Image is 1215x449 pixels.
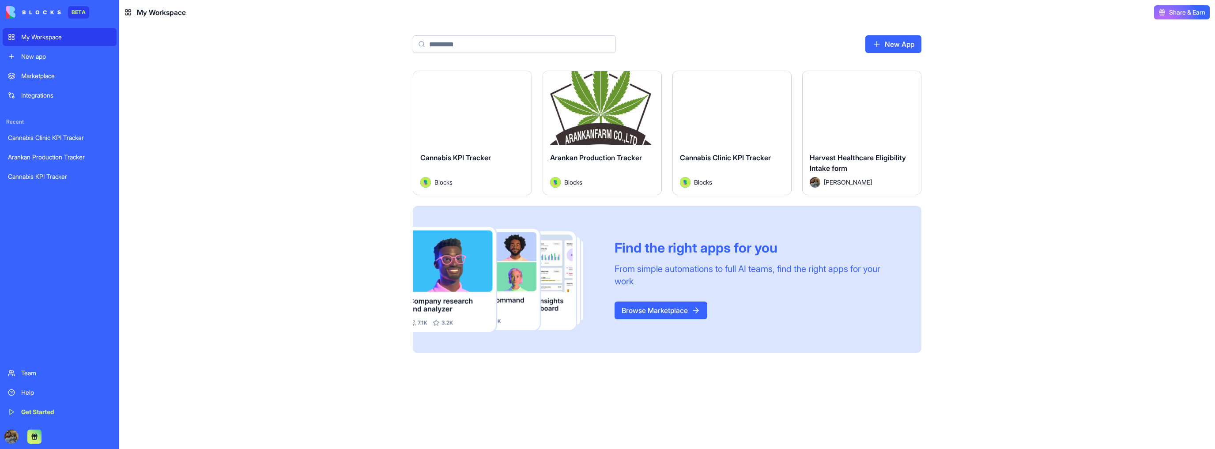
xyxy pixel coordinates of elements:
[6,6,89,19] a: BETA
[4,430,19,444] img: ACg8ocLckqTCADZMVyP0izQdSwexkWcE6v8a1AEXwgvbafi3xFy3vSx8=s96-c
[8,153,111,162] div: Arankan Production Tracker
[810,153,906,173] span: Harvest Healthcare Eligibility Intake form
[3,67,117,85] a: Marketplace
[21,33,111,42] div: My Workspace
[564,177,582,187] span: Blocks
[3,364,117,382] a: Team
[3,87,117,104] a: Integrations
[615,263,900,287] div: From simple automations to full AI teams, find the right apps for your work
[21,91,111,100] div: Integrations
[137,7,186,18] span: My Workspace
[865,35,921,53] a: New App
[550,177,561,188] img: Avatar
[413,71,532,195] a: Cannabis KPI TrackerAvatarBlocks
[672,71,792,195] a: Cannabis Clinic KPI TrackerAvatarBlocks
[680,177,691,188] img: Avatar
[434,177,453,187] span: Blocks
[21,52,111,61] div: New app
[68,6,89,19] div: BETA
[1154,5,1210,19] button: Share & Earn
[3,118,117,125] span: Recent
[3,148,117,166] a: Arankan Production Tracker
[3,129,117,147] a: Cannabis Clinic KPI Tracker
[3,384,117,401] a: Help
[824,177,872,187] span: [PERSON_NAME]
[810,177,820,188] img: Avatar
[3,28,117,46] a: My Workspace
[615,302,707,319] a: Browse Marketplace
[694,177,712,187] span: Blocks
[802,71,921,195] a: Harvest Healthcare Eligibility Intake formAvatar[PERSON_NAME]
[420,177,431,188] img: Avatar
[21,369,111,377] div: Team
[8,172,111,181] div: Cannabis KPI Tracker
[680,153,771,162] span: Cannabis Clinic KPI Tracker
[420,153,491,162] span: Cannabis KPI Tracker
[21,388,111,397] div: Help
[21,72,111,80] div: Marketplace
[543,71,662,195] a: Arankan Production TrackerAvatarBlocks
[413,227,600,332] img: Frame_181_egmpey.png
[615,240,900,256] div: Find the right apps for you
[3,168,117,185] a: Cannabis KPI Tracker
[3,403,117,421] a: Get Started
[550,153,642,162] span: Arankan Production Tracker
[3,48,117,65] a: New app
[21,407,111,416] div: Get Started
[8,133,111,142] div: Cannabis Clinic KPI Tracker
[6,6,61,19] img: logo
[1169,8,1205,17] span: Share & Earn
